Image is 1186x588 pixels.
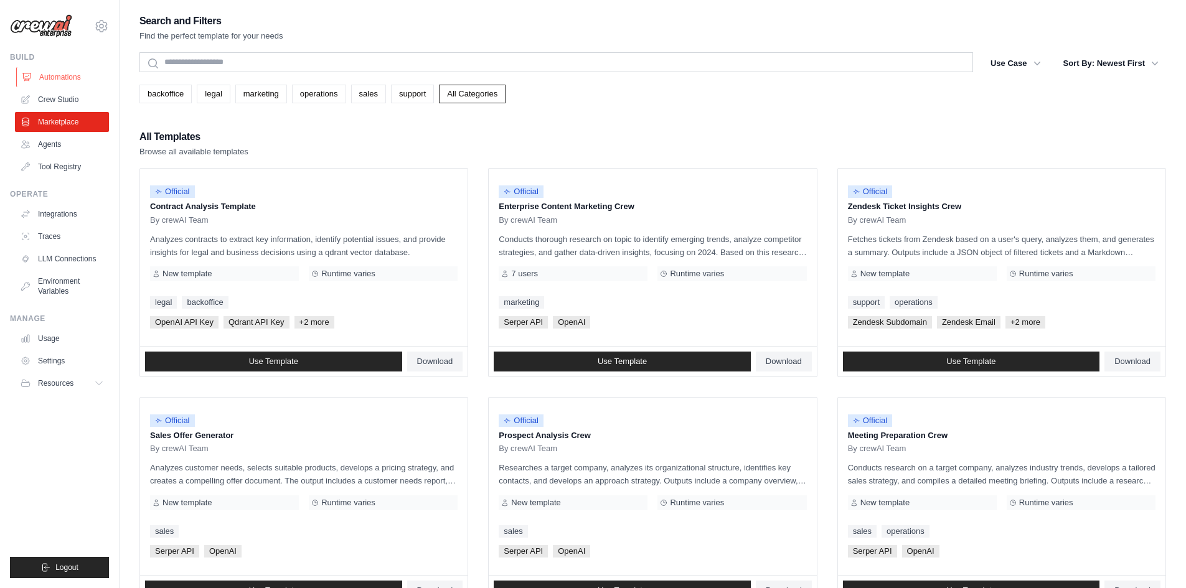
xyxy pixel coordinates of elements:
span: Runtime varies [1019,498,1073,508]
span: Serper API [499,316,548,329]
span: Use Template [249,357,298,366]
a: support [391,85,434,103]
span: By crewAI Team [499,444,557,454]
div: Operate [10,189,109,199]
button: Logout [10,557,109,578]
a: sales [351,85,386,103]
p: Zendesk Ticket Insights Crew [848,200,1155,213]
a: Tool Registry [15,157,109,177]
a: Download [407,352,463,371]
span: Runtime varies [321,269,375,279]
span: Runtime varies [670,498,724,508]
img: Logo [10,14,72,38]
a: marketing [235,85,287,103]
button: Use Case [983,52,1048,75]
a: Traces [15,226,109,246]
a: Use Template [145,352,402,371]
a: Agents [15,134,109,154]
a: sales [150,525,179,538]
p: Browse all available templates [139,146,248,158]
a: Crew Studio [15,90,109,110]
p: Meeting Preparation Crew [848,429,1155,442]
span: Use Template [946,357,995,366]
p: Find the perfect template for your needs [139,30,283,42]
span: Resources [38,378,73,388]
span: By crewAI Team [150,215,209,225]
a: support [848,296,885,309]
button: Resources [15,373,109,393]
span: Serper API [499,545,548,558]
a: sales [499,525,527,538]
h2: Search and Filters [139,12,283,30]
a: Integrations [15,204,109,224]
a: Automations [16,67,110,87]
span: Serper API [150,545,199,558]
span: New template [860,269,910,279]
p: Conducts research on a target company, analyzes industry trends, develops a tailored sales strate... [848,461,1155,487]
span: Download [766,357,802,366]
p: Analyzes contracts to extract key information, identify potential issues, and provide insights fo... [150,233,458,259]
a: Use Template [494,352,751,371]
p: Sales Offer Generator [150,429,458,442]
span: OpenAI [553,316,590,329]
a: Settings [15,351,109,371]
span: Zendesk Subdomain [848,316,932,329]
a: sales [848,525,877,538]
span: Download [1114,357,1151,366]
p: Contract Analysis Template [150,200,458,213]
span: Qdrant API Key [224,316,289,329]
a: Use Template [843,352,1100,371]
a: operations [292,85,346,103]
span: +2 more [1005,316,1045,329]
a: Environment Variables [15,271,109,301]
span: Official [150,414,195,427]
span: Use Template [598,357,647,366]
a: Marketplace [15,112,109,132]
button: Sort By: Newest First [1056,52,1166,75]
span: By crewAI Team [848,215,906,225]
span: OpenAI [204,545,242,558]
span: 7 users [511,269,538,279]
h2: All Templates [139,128,248,146]
span: New template [511,498,560,508]
span: OpenAI API Key [150,316,219,329]
a: All Categories [439,85,506,103]
a: Usage [15,329,109,348]
span: Logout [55,562,78,572]
span: By crewAI Team [150,444,209,454]
a: Download [756,352,812,371]
a: Download [1104,352,1160,371]
a: marketing [499,296,544,309]
a: operations [882,525,930,538]
span: Serper API [848,545,897,558]
a: operations [890,296,938,309]
p: Fetches tickets from Zendesk based on a user's query, analyzes them, and generates a summary. Out... [848,233,1155,259]
span: Download [417,357,453,366]
span: Zendesk Email [937,316,1000,329]
span: New template [860,498,910,508]
p: Enterprise Content Marketing Crew [499,200,806,213]
p: Analyzes customer needs, selects suitable products, develops a pricing strategy, and creates a co... [150,461,458,487]
span: By crewAI Team [499,215,557,225]
span: Official [499,185,544,198]
span: Runtime varies [321,498,375,508]
span: OpenAI [553,545,590,558]
span: Official [848,414,893,427]
div: Manage [10,314,109,324]
a: legal [197,85,230,103]
p: Conducts thorough research on topic to identify emerging trends, analyze competitor strategies, a... [499,233,806,259]
span: +2 more [294,316,334,329]
div: Build [10,52,109,62]
span: Official [499,414,544,427]
span: By crewAI Team [848,444,906,454]
span: OpenAI [902,545,939,558]
a: legal [150,296,177,309]
a: backoffice [182,296,228,309]
a: backoffice [139,85,192,103]
span: Runtime varies [670,269,724,279]
a: LLM Connections [15,249,109,269]
span: New template [162,269,212,279]
span: New template [162,498,212,508]
span: Official [848,185,893,198]
span: Runtime varies [1019,269,1073,279]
